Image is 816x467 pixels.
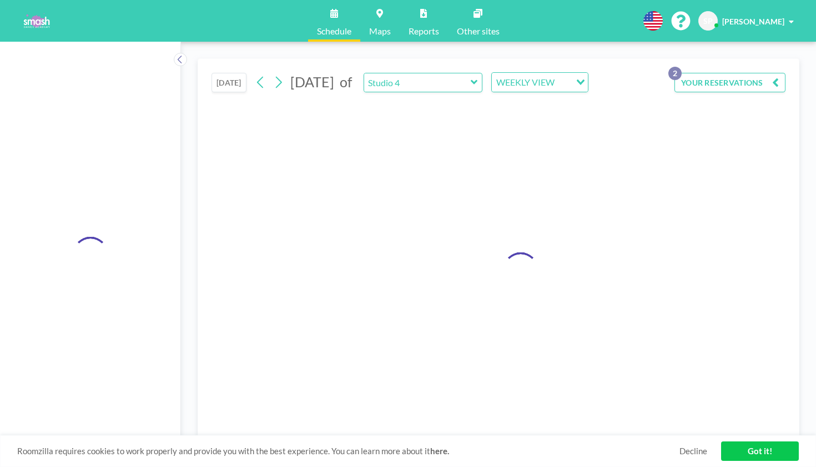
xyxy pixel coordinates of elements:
[558,75,570,90] input: Search for option
[679,446,707,456] a: Decline
[457,27,500,36] span: Other sites
[364,73,471,92] input: Studio 4
[340,73,352,91] span: of
[674,73,785,92] button: YOUR RESERVATIONS2
[369,27,391,36] span: Maps
[668,67,682,80] p: 2
[430,446,449,456] a: here.
[317,27,351,36] span: Schedule
[211,73,246,92] button: [DATE]
[17,446,679,456] span: Roomzilla requires cookies to work properly and provide you with the best experience. You can lea...
[290,73,334,90] span: [DATE]
[18,10,55,32] img: organization-logo
[721,441,799,461] a: Got it!
[492,73,588,92] div: Search for option
[494,75,557,90] span: WEEKLY VIEW
[722,17,784,26] span: [PERSON_NAME]
[703,16,713,26] span: SP
[409,27,439,36] span: Reports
